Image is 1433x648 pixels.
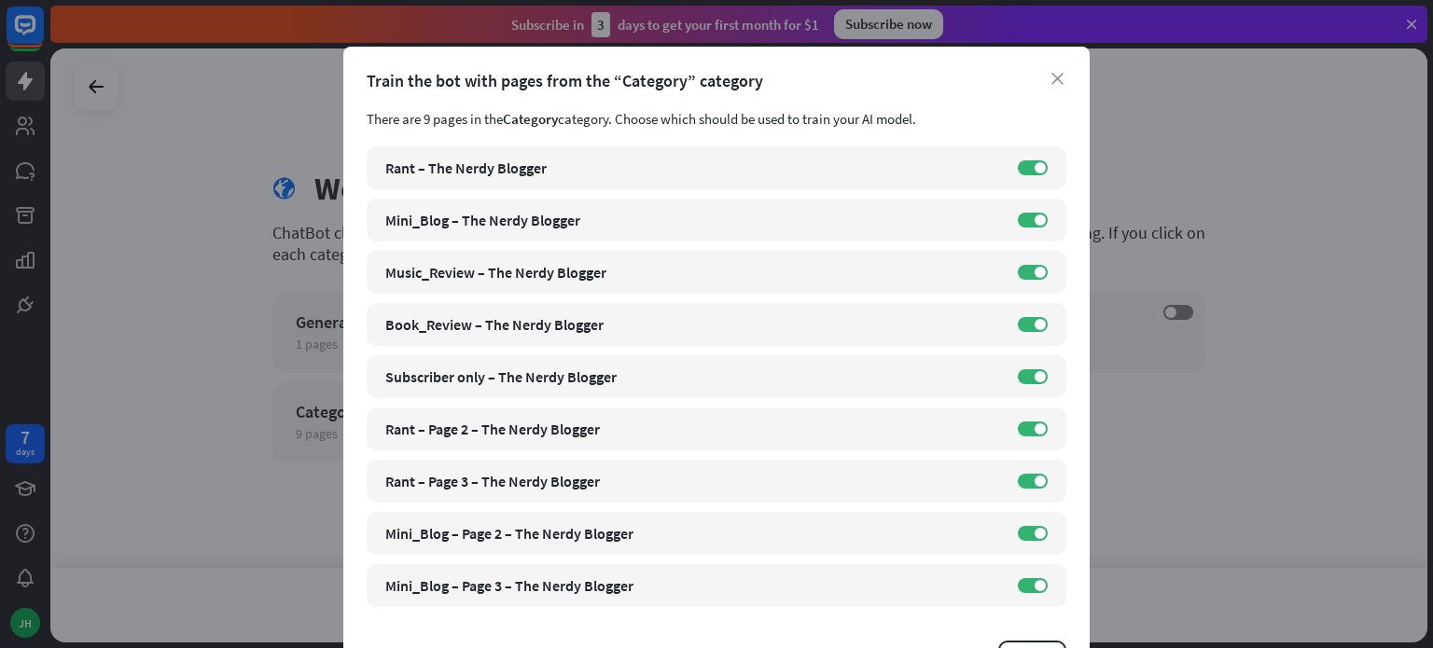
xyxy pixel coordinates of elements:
[385,420,999,438] div: Rant – Page 2 – The Nerdy Blogger
[385,367,999,386] div: Subscriber only – The Nerdy Blogger
[385,315,999,334] div: Book_Review – The Nerdy Blogger
[385,211,999,229] div: Mini_Blog – The Nerdy Blogger
[385,263,999,282] div: Music_Review – The Nerdy Blogger
[1051,73,1064,85] i: close
[385,159,999,177] div: Rant – The Nerdy Blogger
[503,110,558,128] span: Category
[367,110,1066,128] div: There are 9 pages in the category. Choose which should be used to train your AI model.
[385,524,999,543] div: Mini_Blog – Page 2 – The Nerdy Blogger
[15,7,71,63] button: Open LiveChat chat widget
[367,70,1066,91] div: Train the bot with pages from the “Category” category
[385,472,999,490] div: Rant – Page 3 – The Nerdy Blogger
